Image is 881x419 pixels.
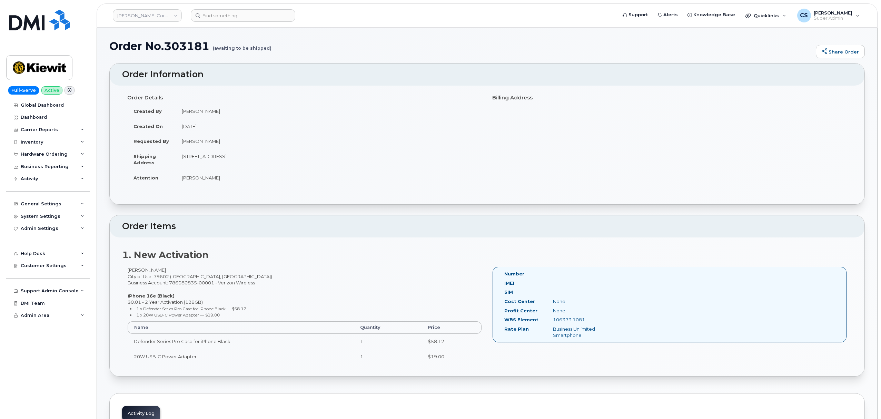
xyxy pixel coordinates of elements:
[548,308,616,314] div: None
[176,119,482,134] td: [DATE]
[213,40,271,51] small: (awaiting to be shipped)
[176,134,482,149] td: [PERSON_NAME]
[122,249,209,261] strong: 1. New Activation
[422,349,482,364] td: $19.00
[504,280,514,286] label: IMEI
[354,321,421,334] th: Quantity
[133,108,162,114] strong: Created By
[176,149,482,170] td: [STREET_ADDRESS]
[133,154,156,166] strong: Shipping Address
[136,306,246,311] small: 1 x Defender Series Pro Case for iPhone Black — $58.12
[422,321,482,334] th: Price
[504,326,529,332] label: Rate Plan
[176,170,482,185] td: [PERSON_NAME]
[127,95,482,101] h4: Order Details
[422,334,482,349] td: $58.12
[122,267,487,370] div: [PERSON_NAME] City of Use: 79602 ([GEOGRAPHIC_DATA], [GEOGRAPHIC_DATA]) Business Account: 7860808...
[504,271,524,277] label: Number
[128,349,354,364] td: 20W USB-C Power Adapter
[122,222,852,231] h2: Order Items
[136,312,220,318] small: 1 x 20W USB-C Power Adapter — $19.00
[548,326,616,339] div: Business Unlimited Smartphone
[122,70,852,79] h2: Order Information
[504,316,538,323] label: WBS Element
[548,316,616,323] div: 106373.1081
[128,293,175,299] strong: iPhone 16e (Black)
[492,95,847,101] h4: Billing Address
[354,349,421,364] td: 1
[504,289,513,295] label: SIM
[176,104,482,119] td: [PERSON_NAME]
[128,321,354,334] th: Name
[133,124,163,129] strong: Created On
[133,175,158,181] strong: Attention
[816,45,865,59] a: Share Order
[133,138,169,144] strong: Requested By
[504,298,535,305] label: Cost Center
[109,40,812,52] h1: Order No.303181
[354,334,421,349] td: 1
[128,334,354,349] td: Defender Series Pro Case for iPhone Black
[504,308,537,314] label: Profit Center
[548,298,616,305] div: None
[851,389,876,414] iframe: Messenger Launcher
